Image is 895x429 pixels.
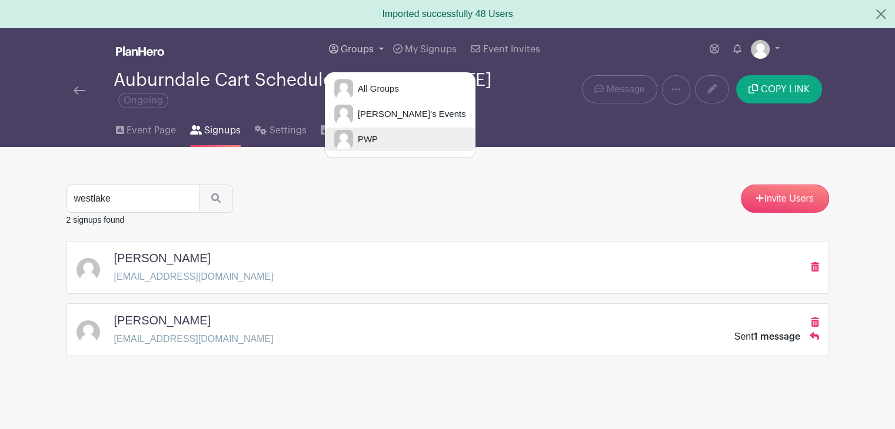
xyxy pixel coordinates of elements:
[754,332,800,341] span: 1 message
[66,215,125,224] small: 2 signups found
[324,28,388,71] a: Groups
[270,123,307,138] span: Settings
[734,330,800,344] div: Sent
[114,332,274,346] p: [EMAIL_ADDRESS][DOMAIN_NAME]
[325,128,475,151] a: PWP
[761,85,810,94] span: COPY LINK
[334,79,353,98] img: default-ce2991bfa6775e67f084385cd625a349d9dcbb7a52a09fb2fda1e96e2d18dcdb.png
[255,109,306,147] a: Settings
[341,45,374,54] span: Groups
[74,86,85,95] img: back-arrow-29a5d9b10d5bd6ae65dc969a981735edf675c4d7a1fe02e03b50dbd4ba3cdb55.svg
[116,109,176,147] a: Event Page
[405,45,457,54] span: My Signups
[76,258,100,281] img: default-ce2991bfa6775e67f084385cd625a349d9dcbb7a52a09fb2fda1e96e2d18dcdb.png
[118,93,168,108] span: Ongoing
[321,109,380,147] a: Downloads
[388,28,461,71] a: My Signups
[114,270,274,284] p: [EMAIL_ADDRESS][DOMAIN_NAME]
[114,71,495,109] div: Auburndale Cart Schedule September/[DATE]
[751,40,770,59] img: default-ce2991bfa6775e67f084385cd625a349d9dcbb7a52a09fb2fda1e96e2d18dcdb.png
[353,108,466,121] span: [PERSON_NAME]'s Events
[607,82,645,96] span: Message
[324,72,476,158] div: Groups
[334,105,353,123] img: default-ce2991bfa6775e67f084385cd625a349d9dcbb7a52a09fb2fda1e96e2d18dcdb.png
[741,185,829,213] a: Invite Users
[76,320,100,344] img: default-ce2991bfa6775e67f084385cd625a349d9dcbb7a52a09fb2fda1e96e2d18dcdb.png
[736,75,821,103] button: COPY LINK
[353,133,378,146] span: PWP
[114,313,211,327] h5: [PERSON_NAME]
[466,28,544,71] a: Event Invites
[204,123,241,138] span: Signups
[190,109,241,147] a: Signups
[325,102,475,126] a: [PERSON_NAME]'s Events
[334,130,353,149] img: default-ce2991bfa6775e67f084385cd625a349d9dcbb7a52a09fb2fda1e96e2d18dcdb.png
[127,123,176,138] span: Event Page
[483,45,540,54] span: Event Invites
[353,82,399,96] span: All Groups
[116,46,164,56] img: logo_white-6c42ec7e38ccf1d336a20a19083b03d10ae64f83f12c07503d8b9e83406b4c7d.svg
[114,251,211,265] h5: [PERSON_NAME]
[582,75,657,103] a: Message
[66,185,199,213] input: Search Signups
[325,77,475,100] a: All Groups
